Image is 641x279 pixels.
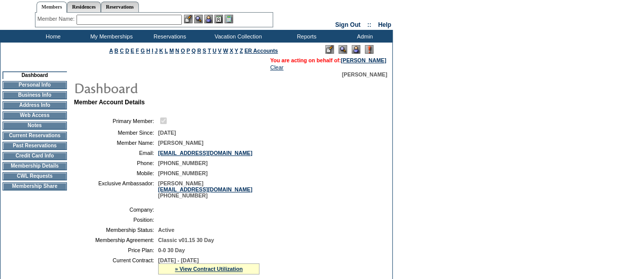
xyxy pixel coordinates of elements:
td: Position: [78,217,154,223]
a: F [136,48,139,54]
td: Exclusive Ambassador: [78,180,154,198]
a: P [186,48,190,54]
img: View [194,15,203,23]
td: Reservations [139,30,198,43]
a: ER Accounts [244,48,278,54]
td: Vacation Collection [198,30,276,43]
a: Z [240,48,243,54]
td: Reports [276,30,334,43]
td: Address Info [3,101,67,109]
td: CWL Requests [3,172,67,180]
a: J [155,48,158,54]
a: T [208,48,211,54]
a: W [223,48,228,54]
span: Active [158,227,174,233]
a: Y [235,48,238,54]
td: Membership Agreement: [78,237,154,243]
span: :: [367,21,371,28]
a: V [218,48,221,54]
img: Edit Mode [325,45,334,54]
td: Primary Member: [78,116,154,126]
td: Membership Share [3,182,67,190]
td: Current Reservations [3,132,67,140]
td: Admin [334,30,393,43]
td: Past Reservations [3,142,67,150]
a: E [131,48,134,54]
div: Member Name: [37,15,77,23]
a: [PERSON_NAME] [341,57,386,63]
a: Q [192,48,196,54]
img: b_calculator.gif [224,15,233,23]
img: b_edit.gif [184,15,193,23]
a: B [115,48,119,54]
span: [PERSON_NAME] [PHONE_NUMBER] [158,180,252,198]
a: L [165,48,168,54]
a: Members [36,2,67,13]
span: 0-0 30 Day [158,247,185,253]
span: [DATE] - [DATE] [158,257,199,263]
a: K [159,48,163,54]
td: Email: [78,150,154,156]
td: Price Plan: [78,247,154,253]
a: X [230,48,233,54]
td: Current Contract: [78,257,154,274]
img: Reservations [214,15,223,23]
a: D [125,48,129,54]
a: U [212,48,216,54]
span: [PERSON_NAME] [342,71,387,77]
a: O [181,48,185,54]
span: [PHONE_NUMBER] [158,160,208,166]
td: Mobile: [78,170,154,176]
img: Impersonate [204,15,213,23]
span: [DATE] [158,130,176,136]
a: N [175,48,179,54]
b: Member Account Details [74,99,145,106]
td: My Memberships [81,30,139,43]
a: Help [378,21,391,28]
a: I [152,48,153,54]
a: A [109,48,113,54]
span: Classic v01.15 30 Day [158,237,214,243]
td: Phone: [78,160,154,166]
a: [EMAIL_ADDRESS][DOMAIN_NAME] [158,186,252,192]
a: R [197,48,201,54]
a: C [120,48,124,54]
td: Notes [3,122,67,130]
a: Reservations [101,2,139,12]
td: Web Access [3,111,67,119]
a: Clear [270,64,283,70]
img: Impersonate [352,45,360,54]
img: View Mode [338,45,347,54]
td: Company: [78,207,154,213]
td: Personal Info [3,81,67,89]
td: Membership Status: [78,227,154,233]
a: G [140,48,144,54]
span: [PERSON_NAME] [158,140,203,146]
a: [EMAIL_ADDRESS][DOMAIN_NAME] [158,150,252,156]
td: Dashboard [3,71,67,79]
img: pgTtlDashboard.gif [73,77,276,98]
td: Member Since: [78,130,154,136]
td: Membership Details [3,162,67,170]
img: Log Concern/Member Elevation [365,45,373,54]
a: M [169,48,174,54]
td: Business Info [3,91,67,99]
td: Credit Card Info [3,152,67,160]
a: Sign Out [335,21,360,28]
a: H [146,48,150,54]
span: You are acting on behalf of: [270,57,386,63]
span: [PHONE_NUMBER] [158,170,208,176]
a: » View Contract Utilization [175,266,243,272]
a: S [203,48,206,54]
td: Member Name: [78,140,154,146]
a: Residences [67,2,101,12]
td: Home [23,30,81,43]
